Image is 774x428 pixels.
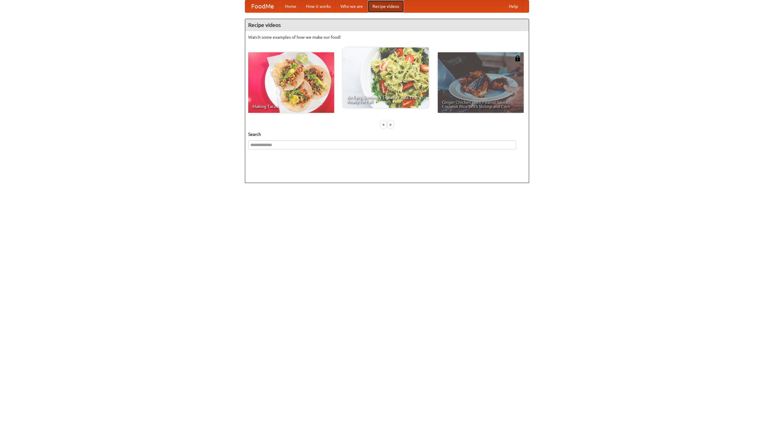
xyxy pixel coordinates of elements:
p: Watch some examples of how we make our food! [248,34,526,40]
h4: Recipe videos [245,19,529,31]
a: Making Tacos [248,52,334,113]
div: « [381,121,386,128]
a: An Easy, Summery Tomato Pasta That's Ready for Fall [343,47,429,108]
a: Recipe videos [368,0,404,12]
a: Home [280,0,301,12]
span: An Easy, Summery Tomato Pasta That's Ready for Fall [347,95,424,104]
a: FoodMe [245,0,280,12]
div: » [388,121,393,128]
a: Who we are [336,0,368,12]
a: Help [504,0,523,12]
span: Making Tacos [252,104,330,109]
h5: Search [248,131,526,137]
img: 483408.png [515,55,521,61]
a: How it works [301,0,336,12]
